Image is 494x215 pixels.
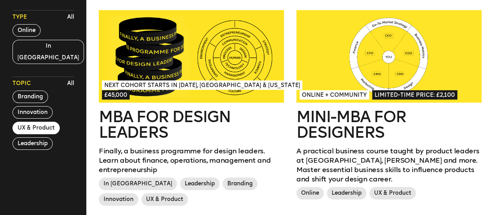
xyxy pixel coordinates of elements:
span: Topic [12,80,31,87]
span: Leadership [180,178,219,190]
span: Innovation [99,193,138,206]
span: Limited-time price: £2,100 [372,90,457,100]
span: UX & Product [141,193,188,206]
span: Next Cohort Starts in [DATE], [GEOGRAPHIC_DATA] & [US_STATE] [102,80,302,90]
span: Type [12,13,27,21]
span: In [GEOGRAPHIC_DATA] [99,178,177,190]
button: All [65,78,76,89]
button: UX & Product [12,122,60,134]
span: UX & Product [369,187,416,199]
h2: Mini-MBA for Designers [296,109,482,140]
span: Branding [223,178,257,190]
span: Leadership [327,187,366,199]
button: All [65,11,76,23]
p: A practical business course taught by product leaders at [GEOGRAPHIC_DATA], [PERSON_NAME] and mor... [296,146,482,184]
p: Finally, a business programme for design leaders. Learn about finance, operations, management and... [99,146,284,174]
a: Online + CommunityLimited-time price: £2,100Mini-MBA for DesignersA practical business course tau... [296,10,482,203]
button: Online [12,24,41,37]
button: Branding [12,91,48,103]
span: £45,000 [102,90,130,100]
span: Online [296,187,324,199]
button: In [GEOGRAPHIC_DATA] [12,40,84,64]
button: Leadership [12,137,53,150]
h2: MBA for Design Leaders [99,109,284,140]
span: Online + Community [300,90,369,100]
a: Next Cohort Starts in [DATE], [GEOGRAPHIC_DATA] & [US_STATE]£45,000MBA for Design LeadersFinally,... [99,10,284,209]
button: Innovation [12,106,53,119]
